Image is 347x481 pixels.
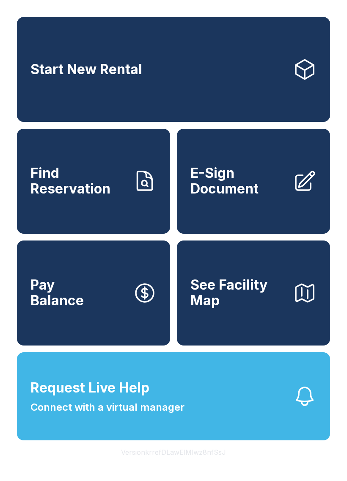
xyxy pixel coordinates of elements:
a: Start New Rental [17,17,330,122]
span: Connect with a virtual manager [30,400,185,415]
button: PayBalance [17,240,170,346]
span: Request Live Help [30,378,149,398]
button: Request Live HelpConnect with a virtual manager [17,352,330,440]
span: Find Reservation [30,166,126,196]
span: See Facility Map [190,277,286,308]
span: Start New Rental [30,62,142,77]
a: Find Reservation [17,129,170,234]
button: See Facility Map [177,240,330,346]
span: E-Sign Document [190,166,286,196]
button: VersionkrrefDLawElMlwz8nfSsJ [114,440,233,464]
a: E-Sign Document [177,129,330,234]
span: Pay Balance [30,277,84,308]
